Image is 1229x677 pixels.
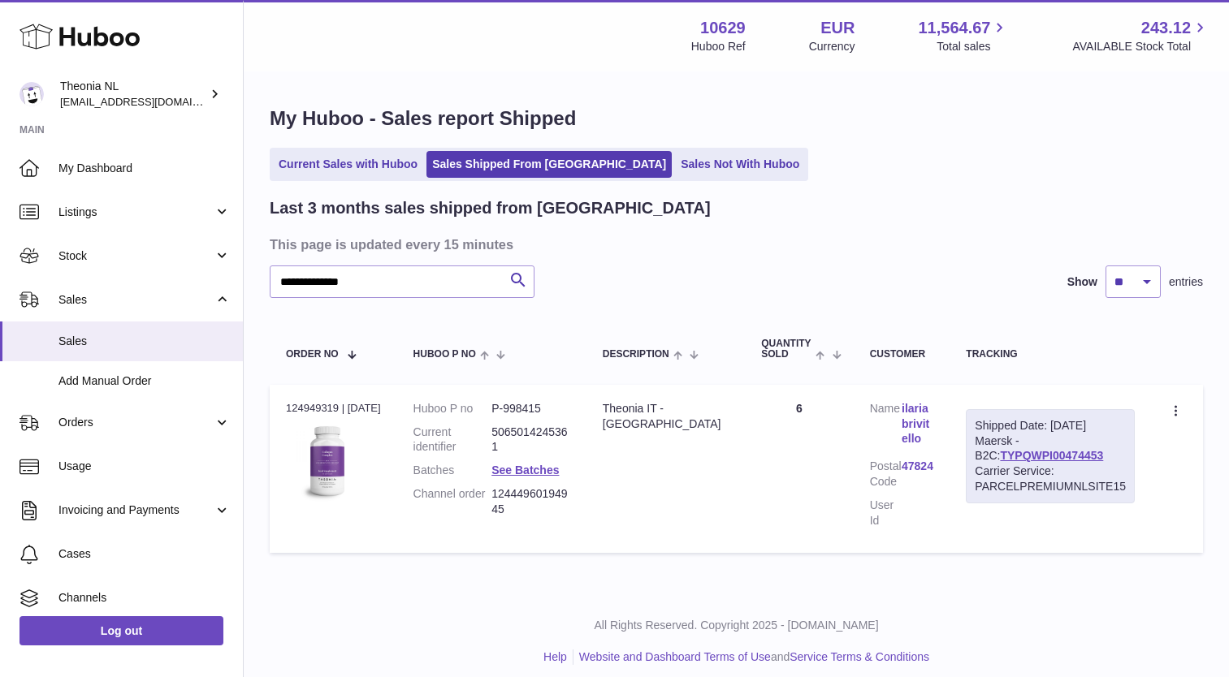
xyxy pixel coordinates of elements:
h2: Last 3 months sales shipped from [GEOGRAPHIC_DATA] [270,197,711,219]
h3: This page is updated every 15 minutes [270,235,1199,253]
a: Current Sales with Huboo [273,151,423,178]
a: 243.12 AVAILABLE Stock Total [1072,17,1210,54]
div: Huboo Ref [691,39,746,54]
label: Show [1067,274,1097,290]
a: Help [543,650,567,663]
span: AVAILABLE Stock Total [1072,39,1210,54]
span: My Dashboard [58,161,231,176]
a: TYPQWPI00474453 [1000,449,1103,462]
span: 243.12 [1141,17,1191,39]
strong: 10629 [700,17,746,39]
span: Sales [58,334,231,349]
span: Huboo P no [413,349,476,360]
img: 106291725893008.jpg [286,420,367,502]
td: 6 [745,385,853,553]
div: Tracking [966,349,1135,360]
span: Stock [58,248,214,264]
span: Cases [58,546,231,562]
dt: Name [870,401,902,451]
div: Maersk - B2C: [966,409,1135,503]
dt: Huboo P no [413,401,492,416]
span: 11,564.67 [918,17,990,39]
a: 47824 [902,459,933,474]
a: ilaria brivitello [902,401,933,447]
a: See Batches [491,464,559,476]
dt: User Id [870,498,902,528]
h1: My Huboo - Sales report Shipped [270,106,1203,132]
dd: P-998415 [491,401,570,416]
div: Shipped Date: [DATE] [975,418,1126,433]
span: Description [603,349,669,360]
span: Listings [58,205,214,220]
span: Channels [58,590,231,606]
a: Log out [19,616,223,645]
a: Sales Shipped From [GEOGRAPHIC_DATA] [426,151,672,178]
a: 11,564.67 Total sales [918,17,1009,54]
a: Sales Not With Huboo [675,151,805,178]
span: Usage [58,459,231,474]
dd: 12444960194945 [491,486,570,517]
span: Invoicing and Payments [58,502,214,518]
dt: Channel order [413,486,492,517]
span: Orders [58,415,214,430]
div: 124949319 | [DATE] [286,401,381,416]
dt: Current identifier [413,425,492,455]
span: Add Manual Order [58,373,231,389]
span: entries [1169,274,1203,290]
strong: EUR [820,17,855,39]
a: Website and Dashboard Terms of Use [579,650,771,663]
div: Theonia IT - [GEOGRAPHIC_DATA] [603,401,729,432]
span: Quantity Sold [761,338,811,360]
p: All Rights Reserved. Copyright 2025 - [DOMAIN_NAME] [257,618,1216,633]
dt: Postal Code [870,459,902,489]
img: info@wholesomegoods.eu [19,82,44,106]
div: Customer [870,349,934,360]
span: Sales [58,292,214,308]
span: Order No [286,349,339,360]
dt: Batches [413,463,492,478]
div: Theonia NL [60,79,206,110]
div: Carrier Service: PARCELPREMIUMNLSITE15 [975,464,1126,494]
span: Total sales [937,39,1009,54]
li: and [573,649,929,665]
span: [EMAIL_ADDRESS][DOMAIN_NAME] [60,95,239,108]
a: Service Terms & Conditions [790,650,929,663]
div: Currency [809,39,855,54]
dd: 5065014245361 [491,425,570,455]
